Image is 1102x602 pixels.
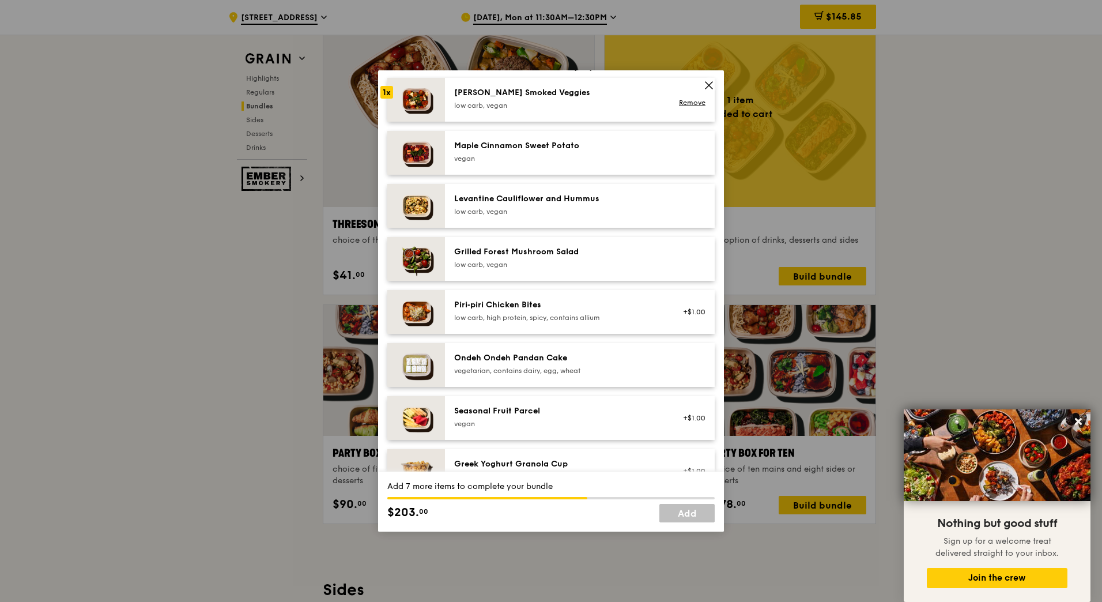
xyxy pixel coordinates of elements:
img: daily_normal_Ondeh_Ondeh_Pandan_Cake-HORZ.jpg [387,343,445,387]
div: low carb, vegan [454,207,661,216]
span: 00 [419,507,428,516]
a: Add [659,504,715,522]
button: Join the crew [927,568,1067,588]
img: daily_normal_Levantine_Cauliflower_and_Hummus__Horizontal_.jpg [387,184,445,228]
div: Add 7 more items to complete your bundle [387,481,715,492]
div: Levantine Cauliflower and Hummus [454,193,661,205]
div: Piri‑piri Chicken Bites [454,299,661,311]
img: daily_normal_Maple_Cinnamon_Sweet_Potato__Horizontal_.jpg [387,131,445,175]
div: Ondeh Ondeh Pandan Cake [454,352,661,364]
div: 1x [380,86,393,99]
img: daily_normal_Grilled-Forest-Mushroom-Salad-HORZ.jpg [387,237,445,281]
img: daily_normal_Piri-Piri-Chicken-Bites-HORZ.jpg [387,290,445,334]
img: daily_normal_Greek_Yoghurt_Granola_Cup.jpeg [387,449,445,507]
div: [PERSON_NAME] Smoked Veggies [454,87,661,99]
div: low carb, vegan [454,260,661,269]
div: Maple Cinnamon Sweet Potato [454,140,661,152]
img: daily_normal_Seasonal_Fruit_Parcel__Horizontal_.jpg [387,396,445,440]
button: Close [1069,412,1088,431]
div: vegetarian, contains dairy, egg, wheat [454,366,661,375]
div: Greek Yoghurt Granola Cup [454,458,661,470]
div: +$1.00 [675,413,705,423]
span: Nothing but good stuff [937,517,1057,530]
div: low carb, high protein, spicy, contains allium [454,313,661,322]
img: daily_normal_Thyme-Rosemary-Zucchini-HORZ.jpg [387,78,445,122]
div: Seasonal Fruit Parcel [454,405,661,417]
div: +$1.00 [675,466,705,476]
div: +$1.00 [675,307,705,317]
a: Remove [679,99,705,107]
div: low carb, vegan [454,101,661,110]
span: Sign up for a welcome treat delivered straight to your inbox. [935,536,1059,558]
div: vegan [454,154,661,163]
div: vegan [454,419,661,428]
img: DSC07876-Edit02-Large.jpeg [904,409,1090,501]
div: Grilled Forest Mushroom Salad [454,246,661,258]
span: $203. [387,504,419,521]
